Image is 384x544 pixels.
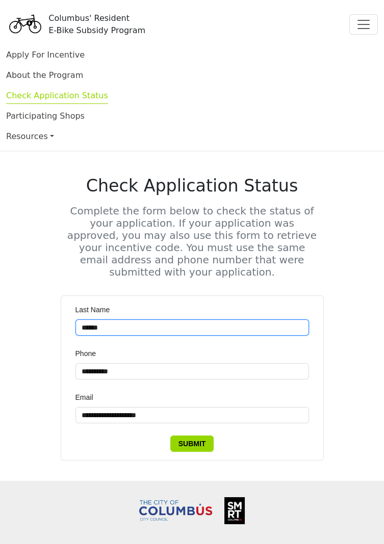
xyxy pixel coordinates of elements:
[75,348,103,359] label: Phone
[349,14,378,35] button: Toggle navigation
[6,70,83,80] a: About the Program
[178,438,206,449] span: Submit
[170,436,214,452] button: Submit
[48,12,145,37] div: Columbus' Resident E-Bike Subsidy Program
[6,111,85,121] a: Participating Shops
[67,205,318,278] h5: Complete the form below to check the status of your application. If your application was approved...
[67,176,318,196] h1: Check Application Status
[6,18,145,30] a: Columbus' ResidentE-Bike Subsidy Program
[6,50,85,60] a: Apply For Incentive
[75,392,100,403] label: Email
[139,500,212,521] img: Columbus City Council
[6,91,108,104] a: Check Application Status
[75,304,117,315] label: Last Name
[6,126,378,147] a: Resources
[75,363,309,379] input: Phone
[224,497,245,524] img: Smart Columbus
[75,319,309,336] input: Last Name
[75,407,309,423] input: Email
[6,7,44,42] img: Program logo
